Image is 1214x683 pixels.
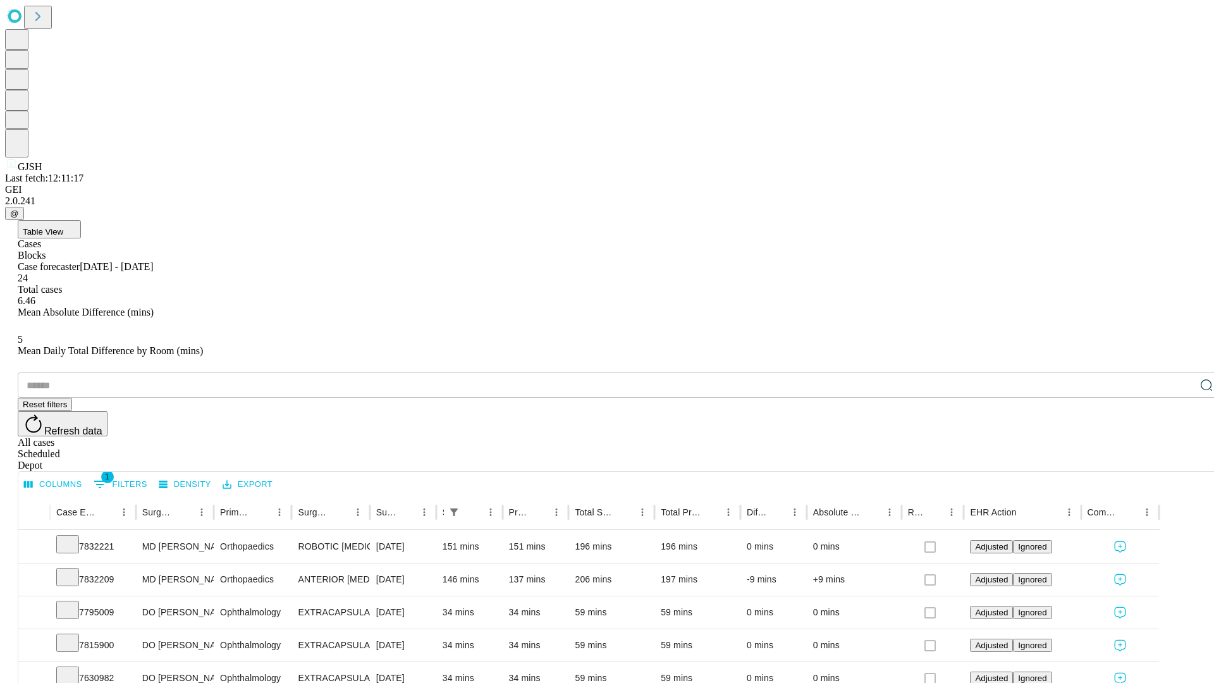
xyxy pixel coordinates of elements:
[376,507,396,517] div: Surgery Date
[18,345,203,356] span: Mean Daily Total Difference by Room (mins)
[661,563,734,596] div: 197 mins
[97,503,115,521] button: Sort
[908,507,924,517] div: Resolved in EHR
[18,411,107,436] button: Refresh data
[80,261,153,272] span: [DATE] - [DATE]
[10,209,19,218] span: @
[445,503,463,521] button: Show filters
[220,531,285,563] div: Orthopaedics
[443,507,444,517] div: Scheduled In Room Duration
[90,474,150,495] button: Show filters
[5,173,83,183] span: Last fetch: 12:11:17
[970,540,1013,553] button: Adjusted
[720,503,737,521] button: Menu
[331,503,349,521] button: Sort
[23,227,63,237] span: Table View
[1013,639,1052,652] button: Ignored
[970,606,1013,619] button: Adjusted
[1018,674,1046,683] span: Ignored
[975,575,1008,584] span: Adjusted
[298,563,363,596] div: ANTERIOR [MEDICAL_DATA] TOTAL HIP
[1018,575,1046,584] span: Ignored
[156,475,214,495] button: Density
[575,531,648,563] div: 196 mins
[18,261,80,272] span: Case forecaster
[747,596,800,629] div: 0 mins
[443,629,496,661] div: 34 mins
[56,531,130,563] div: 7832221
[220,629,285,661] div: Ophthalmology
[220,563,285,596] div: Orthopaedics
[1120,503,1138,521] button: Sort
[661,629,734,661] div: 59 mins
[661,596,734,629] div: 59 mins
[530,503,548,521] button: Sort
[813,531,895,563] div: 0 mins
[220,507,252,517] div: Primary Service
[747,563,800,596] div: -9 mins
[661,531,734,563] div: 196 mins
[482,503,500,521] button: Menu
[175,503,193,521] button: Sort
[271,503,288,521] button: Menu
[376,563,430,596] div: [DATE]
[142,629,207,661] div: DO [PERSON_NAME]
[813,629,895,661] div: 0 mins
[548,503,565,521] button: Menu
[1088,507,1119,517] div: Comments
[142,596,207,629] div: DO [PERSON_NAME]
[298,531,363,563] div: ROBOTIC [MEDICAL_DATA] KNEE TOTAL
[25,635,44,657] button: Expand
[349,503,367,521] button: Menu
[813,507,862,517] div: Absolute Difference
[575,507,615,517] div: Total Scheduled Duration
[970,573,1013,586] button: Adjusted
[943,503,960,521] button: Menu
[5,184,1209,195] div: GEI
[1018,503,1036,521] button: Sort
[142,563,207,596] div: MD [PERSON_NAME] [PERSON_NAME]
[747,507,767,517] div: Difference
[5,207,24,220] button: @
[786,503,804,521] button: Menu
[575,596,648,629] div: 59 mins
[18,284,62,295] span: Total cases
[25,536,44,558] button: Expand
[398,503,415,521] button: Sort
[142,507,174,517] div: Surgeon Name
[443,563,496,596] div: 146 mins
[443,596,496,629] div: 34 mins
[1138,503,1156,521] button: Menu
[975,641,1008,650] span: Adjusted
[101,471,114,483] span: 1
[1060,503,1078,521] button: Menu
[975,674,1008,683] span: Adjusted
[975,608,1008,617] span: Adjusted
[18,307,154,317] span: Mean Absolute Difference (mins)
[376,531,430,563] div: [DATE]
[863,503,881,521] button: Sort
[18,273,28,283] span: 24
[142,531,207,563] div: MD [PERSON_NAME] [PERSON_NAME]
[464,503,482,521] button: Sort
[115,503,133,521] button: Menu
[1018,542,1046,551] span: Ignored
[925,503,943,521] button: Sort
[56,507,96,517] div: Case Epic Id
[18,161,42,172] span: GJSH
[634,503,651,521] button: Menu
[376,596,430,629] div: [DATE]
[509,563,563,596] div: 137 mins
[1013,573,1052,586] button: Ignored
[445,503,463,521] div: 1 active filter
[509,629,563,661] div: 34 mins
[56,629,130,661] div: 7815900
[881,503,898,521] button: Menu
[970,507,1016,517] div: EHR Action
[56,596,130,629] div: 7795009
[813,596,895,629] div: 0 mins
[193,503,211,521] button: Menu
[509,507,529,517] div: Predicted In Room Duration
[575,563,648,596] div: 206 mins
[25,602,44,624] button: Expand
